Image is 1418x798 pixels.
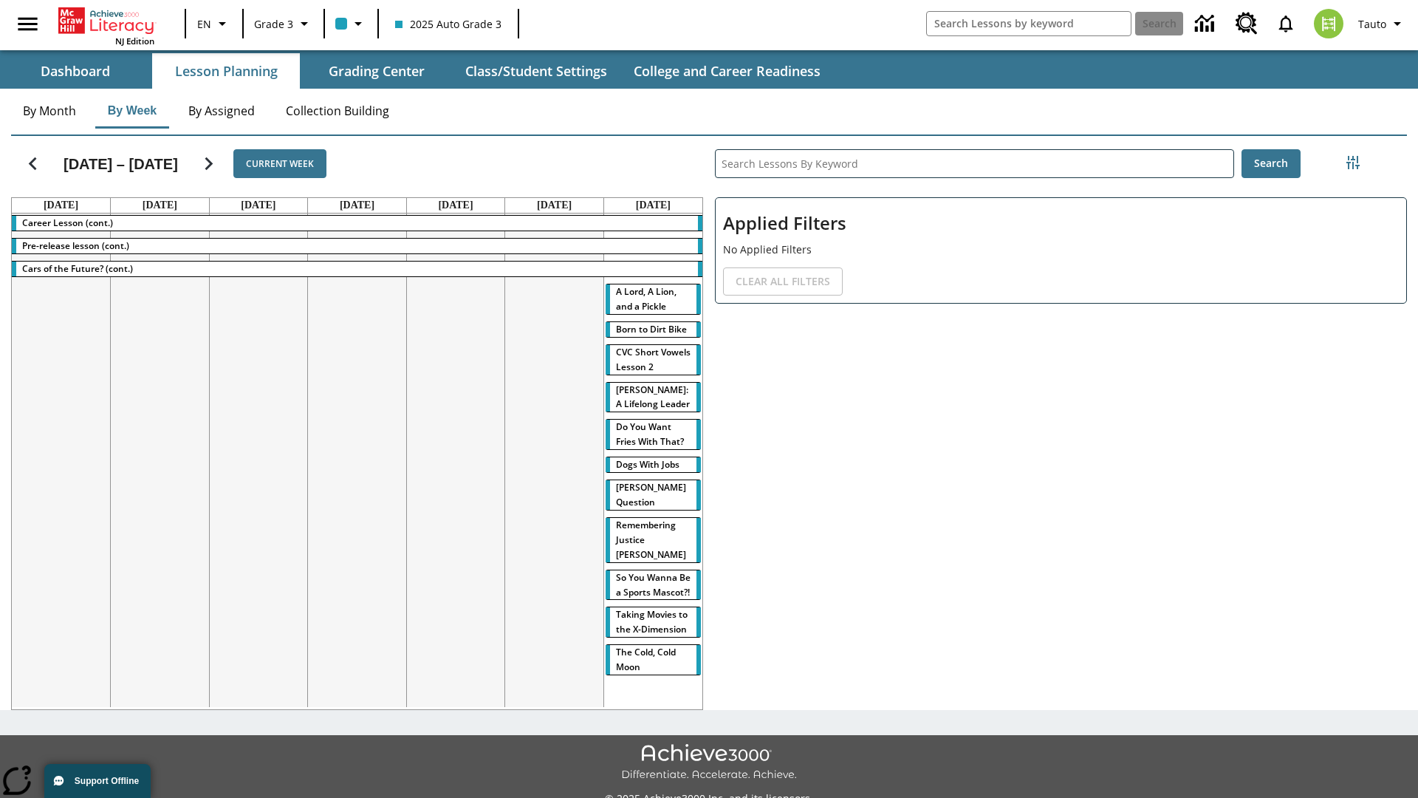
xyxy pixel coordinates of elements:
[22,239,129,252] span: Pre-release lesson (cont.)
[140,198,180,213] a: August 19, 2025
[11,93,88,129] button: By Month
[329,10,373,37] button: Class color is light blue. Change class color
[621,744,797,782] img: Achieve3000 Differentiate Accelerate Achieve
[238,198,278,213] a: August 20, 2025
[715,197,1407,304] div: Applied Filters
[177,93,267,129] button: By Assigned
[616,481,686,508] span: Joplin's Question
[534,198,575,213] a: August 23, 2025
[606,284,701,314] div: A Lord, A Lion, and a Pickle
[254,16,293,32] span: Grade 3
[6,2,49,46] button: Open side menu
[44,764,151,798] button: Support Offline
[927,12,1131,35] input: search field
[616,346,691,373] span: CVC Short Vowels Lesson 2
[616,458,679,471] span: Dogs With Jobs
[191,10,238,37] button: Language: EN, Select a language
[616,646,676,673] span: The Cold, Cold Moon
[723,205,1399,242] h2: Applied Filters
[606,457,701,472] div: Dogs With Jobs
[22,262,133,275] span: Cars of the Future? (cont.)
[12,216,702,231] div: Career Lesson (cont.)
[95,93,169,129] button: By Week
[723,242,1399,257] p: No Applied Filters
[337,198,377,213] a: August 21, 2025
[14,145,52,183] button: Previous
[616,519,686,561] span: Remembering Justice O'Connor
[12,262,702,276] div: Cars of the Future? (cont.)
[606,345,701,375] div: CVC Short Vowels Lesson 2
[606,383,701,412] div: Dianne Feinstein: A Lifelong Leader
[1241,149,1301,178] button: Search
[233,149,326,178] button: Current Week
[190,145,227,183] button: Next
[606,607,701,637] div: Taking Movies to the X-Dimension
[616,383,690,411] span: Dianne Feinstein: A Lifelong Leader
[115,35,154,47] span: NJ Edition
[395,16,501,32] span: 2025 Auto Grade 3
[75,776,139,786] span: Support Offline
[606,420,701,449] div: Do You Want Fries With That?
[606,480,701,510] div: Joplin's Question
[1314,9,1343,38] img: avatar image
[703,130,1407,710] div: Search
[1352,10,1412,37] button: Profile/Settings
[41,198,81,213] a: August 18, 2025
[1305,4,1352,43] button: Select a new avatar
[303,53,451,89] button: Grading Center
[1,53,149,89] button: Dashboard
[1267,4,1305,43] a: Notifications
[606,322,701,337] div: Born to Dirt Bike
[716,150,1233,177] input: Search Lessons By Keyword
[616,420,684,448] span: Do You Want Fries With That?
[1227,4,1267,44] a: Resource Center, Will open in new tab
[606,570,701,600] div: So You Wanna Be a Sports Mascot?!
[453,53,619,89] button: Class/Student Settings
[197,16,211,32] span: EN
[616,608,688,635] span: Taking Movies to the X-Dimension
[616,571,691,598] span: So You Wanna Be a Sports Mascot?!
[633,198,674,213] a: August 24, 2025
[152,53,300,89] button: Lesson Planning
[22,216,113,229] span: Career Lesson (cont.)
[248,10,319,37] button: Grade: Grade 3, Select a grade
[274,93,401,129] button: Collection Building
[616,323,687,335] span: Born to Dirt Bike
[606,518,701,562] div: Remembering Justice O'Connor
[1338,148,1368,177] button: Filters Side menu
[1186,4,1227,44] a: Data Center
[12,239,702,253] div: Pre-release lesson (cont.)
[64,155,178,173] h2: [DATE] – [DATE]
[622,53,832,89] button: College and Career Readiness
[58,4,154,47] div: Home
[1358,16,1386,32] span: Tauto
[616,285,677,313] span: A Lord, A Lion, and a Pickle
[435,198,476,213] a: August 22, 2025
[606,645,701,675] div: The Cold, Cold Moon
[58,6,154,35] a: Home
